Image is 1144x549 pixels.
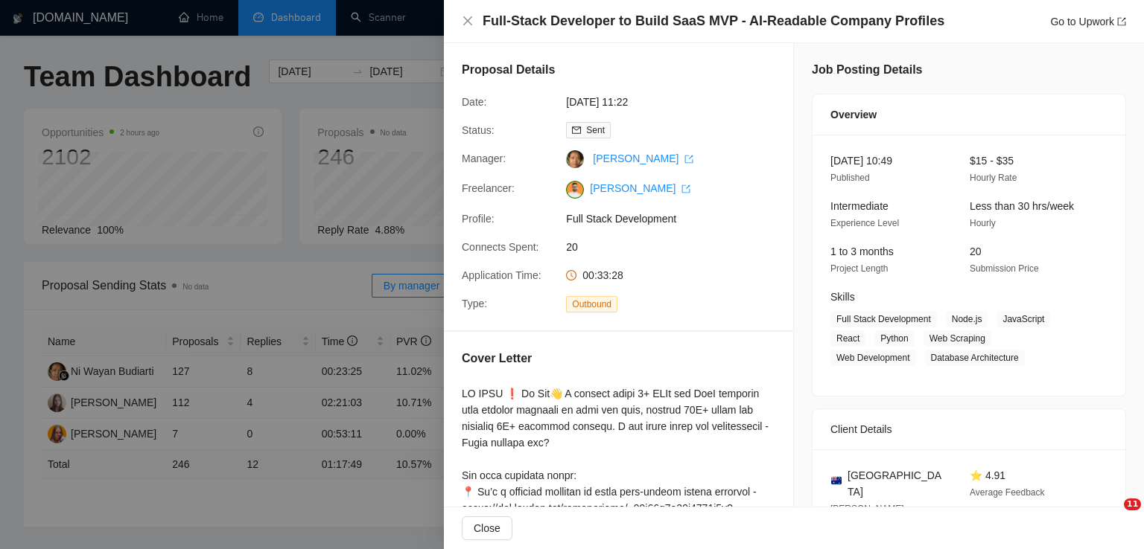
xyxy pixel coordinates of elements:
span: Profile: [462,213,495,225]
span: [PERSON_NAME] - [830,504,909,514]
span: Node.js [946,311,988,327]
a: [PERSON_NAME] export [590,182,690,194]
span: Intermediate [830,200,889,212]
span: 00:33:28 [582,269,623,281]
iframe: Intercom live chat [1093,498,1129,534]
span: ⭐ 4.91 [970,469,1005,481]
span: Outbound [566,296,617,312]
span: Less than 30 hrs/week [970,200,1074,212]
h5: Proposal Details [462,61,555,79]
span: Project Length [830,263,888,274]
span: 11 [1124,498,1141,510]
span: export [681,184,690,193]
h5: Job Posting Details [812,61,922,79]
span: 20 [566,239,789,255]
span: Overview [830,106,877,123]
span: clock-circle [566,270,576,280]
span: 20 [970,245,982,257]
span: Full Stack Development [566,211,789,227]
span: Average Feedback [970,487,1045,498]
img: c1NLmzrk-0pBZjOo1nLSJnOz0itNHKTdmMHAt8VIsLFzaWqqsJDJtcFyV3OYvrqgu3 [566,181,584,199]
span: Manager: [462,152,506,164]
span: Database Architecture [925,350,1025,366]
span: Application Time: [462,269,541,281]
span: export [1117,17,1126,26]
span: export [684,155,693,164]
span: Type: [462,298,487,309]
h4: Full-Stack Developer to Build SaaS MVP - AI-Readable Company Profiles [483,12,944,30]
a: Go to Upworkexport [1050,16,1126,28]
span: Submission Price [970,263,1039,274]
span: $15 - $35 [970,155,1014,167]
span: [DATE] 10:49 [830,155,892,167]
span: Freelancer: [462,182,515,194]
a: [PERSON_NAME] export [593,152,693,164]
span: Published [830,173,870,183]
span: close [462,15,474,27]
span: Date: [462,96,486,108]
span: [DATE] 11:22 [566,94,789,110]
span: Hourly [970,218,996,228]
span: Full Stack Development [830,311,937,327]
span: Connects Spent: [462,241,539,253]
span: Hourly Rate [970,173,1017,183]
span: Skills [830,291,855,303]
span: Web Development [830,350,916,366]
img: 🇦🇺 [831,475,842,486]
span: [GEOGRAPHIC_DATA] [848,467,946,500]
span: Sent [586,125,605,135]
button: Close [462,15,474,28]
span: JavaScript [997,311,1050,327]
span: Python [874,330,914,347]
h5: Cover Letter [462,350,532,367]
button: Close [462,516,512,540]
span: mail [572,126,581,135]
span: Status: [462,124,495,136]
span: Close [474,520,500,536]
span: Experience Level [830,218,899,228]
span: React [830,330,865,347]
span: 1 to 3 months [830,245,894,257]
div: Client Details [830,409,1108,449]
span: Web Scraping [924,330,991,347]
